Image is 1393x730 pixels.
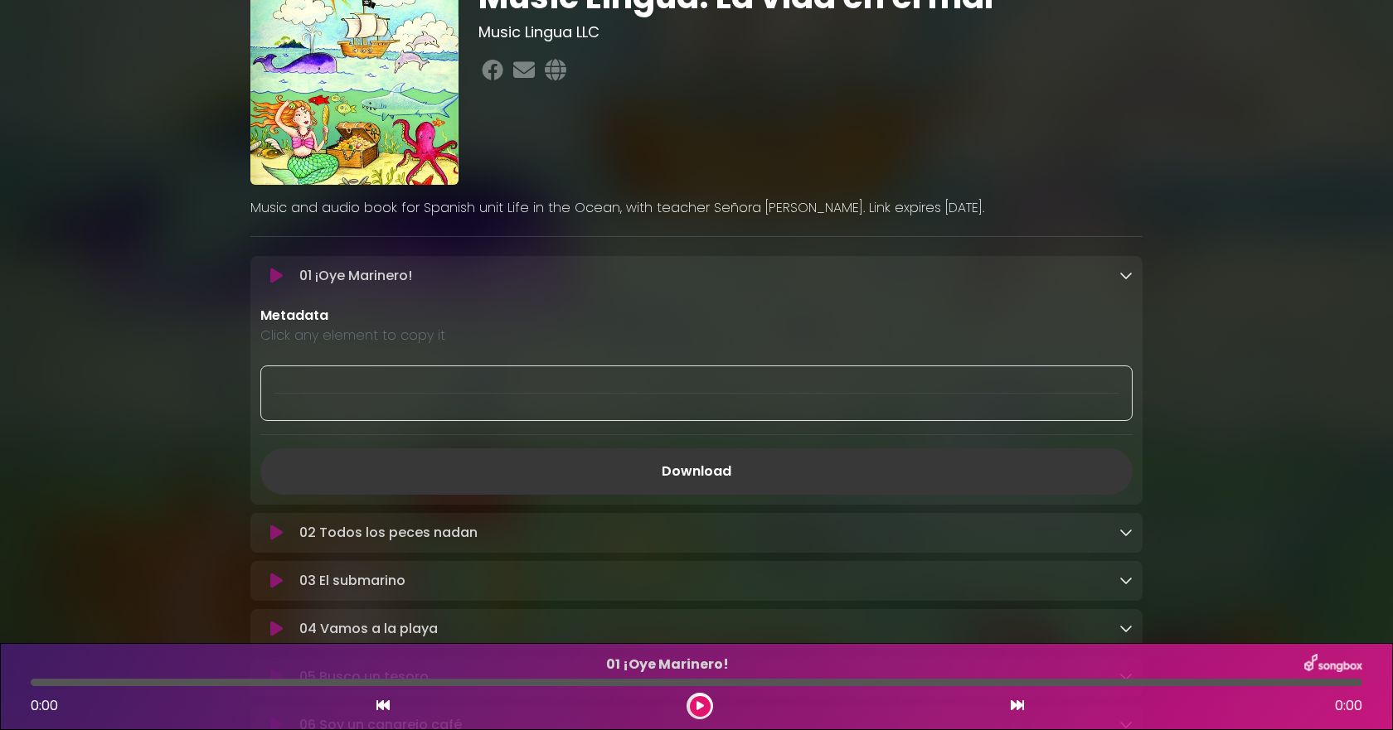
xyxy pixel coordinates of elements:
p: 01 ¡Oye Marinero! [31,655,1304,674]
p: Metadata [260,306,1133,326]
a: Download [260,448,1133,495]
p: 01 ¡Oye Marinero! [299,266,1119,286]
img: songbox-logo-white.png [1304,654,1362,675]
p: Click any element to copy it [260,326,1133,346]
span: 0:00 [1335,696,1362,716]
p: 03 El submarino [299,571,1119,591]
p: 04 Vamos a la playa [299,619,1119,639]
span: 0:00 [31,696,58,715]
h3: Music Lingua LLC [478,23,1143,41]
p: Music and audio book for Spanish unit Life in the Ocean, with teacher Señora [PERSON_NAME]. Link ... [250,198,1143,218]
p: 02 Todos los peces nadan [299,523,1119,543]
